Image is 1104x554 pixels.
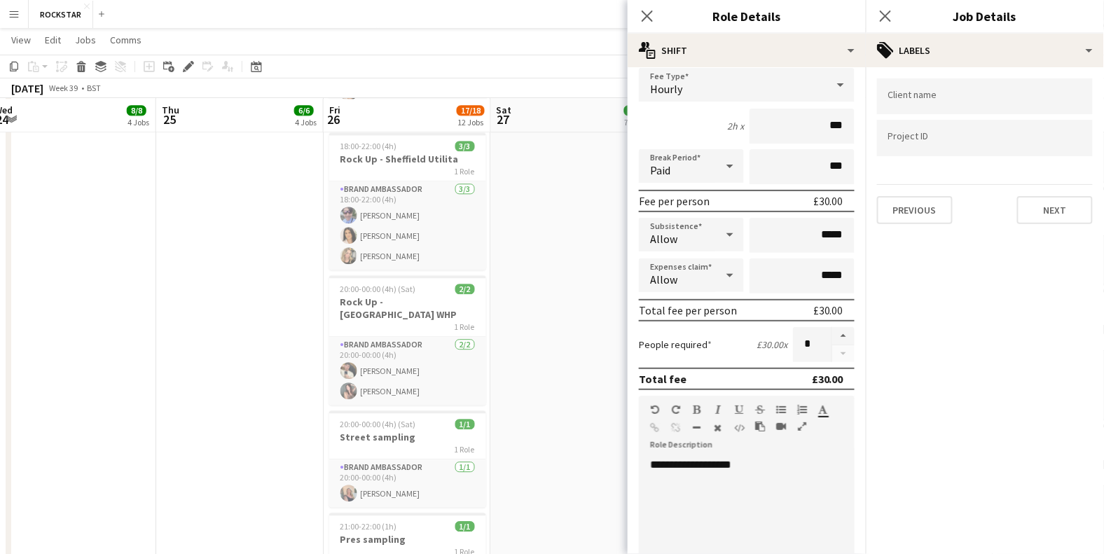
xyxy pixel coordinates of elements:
button: Ordered List [797,404,807,415]
a: Comms [104,31,147,49]
input: Type to search project ID labels... [888,132,1082,144]
input: Type to search client labels... [888,90,1082,103]
div: £30.00 [813,194,843,208]
button: HTML Code [734,422,744,434]
span: Thu [162,104,179,116]
span: Jobs [75,34,96,46]
span: 11/11 [624,105,652,116]
app-job-card: 18:00-22:00 (4h)3/3Rock Up - Sheffield Utilita1 RoleBrand Ambassador3/318:00-22:00 (4h)[PERSON_NA... [329,132,486,270]
div: Shift [628,34,866,67]
button: Increase [832,327,855,345]
span: 20:00-00:00 (4h) (Sat) [340,284,416,294]
span: View [11,34,31,46]
div: [DATE] [11,81,43,95]
span: 18:00-22:00 (4h) [340,141,397,151]
button: Underline [734,404,744,415]
span: 8/8 [127,105,146,116]
button: Clear Formatting [713,422,723,434]
span: 27 [495,111,512,127]
span: 1 Role [455,166,475,176]
h3: Role Details [628,7,866,25]
span: 25 [160,111,179,127]
span: 1 Role [455,444,475,455]
span: Hourly [650,82,682,96]
span: 1/1 [455,521,475,532]
button: Fullscreen [797,421,807,432]
h3: Rock Up - Sheffield Utilita [329,153,486,165]
span: Allow [650,272,677,286]
button: Unordered List [776,404,786,415]
h3: Rock Up - [GEOGRAPHIC_DATA] WHP [329,296,486,321]
span: 26 [327,111,340,127]
span: 17/18 [457,105,485,116]
button: Previous [877,196,953,224]
span: Comms [110,34,142,46]
app-job-card: 20:00-00:00 (4h) (Sat)2/2Rock Up - [GEOGRAPHIC_DATA] WHP1 RoleBrand Ambassador2/220:00-00:00 (4h)... [329,275,486,405]
div: £30.00 x [757,338,787,351]
button: Redo [671,404,681,415]
div: £30.00 [812,372,843,386]
div: Fee per person [639,194,710,208]
span: Edit [45,34,61,46]
div: 4 Jobs [127,117,149,127]
div: 12 Jobs [457,117,484,127]
h3: Pres sampling [329,533,486,546]
span: 6/6 [294,105,314,116]
span: 20:00-00:00 (4h) (Sat) [340,419,416,429]
button: Insert video [776,421,786,432]
h3: Street sampling [329,431,486,443]
span: Week 39 [46,83,81,93]
div: Labels [866,34,1104,67]
button: Next [1017,196,1093,224]
app-card-role: Brand Ambassador3/318:00-22:00 (4h)[PERSON_NAME][PERSON_NAME][PERSON_NAME] [329,181,486,270]
button: Paste as plain text [755,421,765,432]
span: 1/1 [455,419,475,429]
h3: Job Details [866,7,1104,25]
app-card-role: Brand Ambassador1/120:00-00:00 (4h)[PERSON_NAME] [329,459,486,507]
a: View [6,31,36,49]
div: £30.00 [813,303,843,317]
app-job-card: 20:00-00:00 (4h) (Sat)1/1Street sampling1 RoleBrand Ambassador1/120:00-00:00 (4h)[PERSON_NAME] [329,410,486,507]
span: 3/3 [455,141,475,151]
button: Horizontal Line [692,422,702,434]
div: 4 Jobs [295,117,317,127]
span: 1 Role [455,321,475,332]
span: 2/2 [455,284,475,294]
button: ROCKSTAR [29,1,93,28]
div: Total fee [639,372,686,386]
button: Text Color [818,404,828,415]
div: Total fee per person [639,303,737,317]
a: Edit [39,31,67,49]
span: 21:00-22:00 (1h) [340,521,397,532]
app-card-role: Brand Ambassador2/220:00-00:00 (4h)[PERSON_NAME][PERSON_NAME] [329,337,486,405]
button: Bold [692,404,702,415]
label: People required [639,338,712,351]
div: 2h x [727,120,744,132]
div: BST [87,83,101,93]
span: Fri [329,104,340,116]
button: Italic [713,404,723,415]
button: Undo [650,404,660,415]
span: Allow [650,232,677,246]
a: Jobs [69,31,102,49]
span: Paid [650,163,670,177]
span: Sat [497,104,512,116]
button: Strikethrough [755,404,765,415]
div: 7 Jobs [625,117,651,127]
